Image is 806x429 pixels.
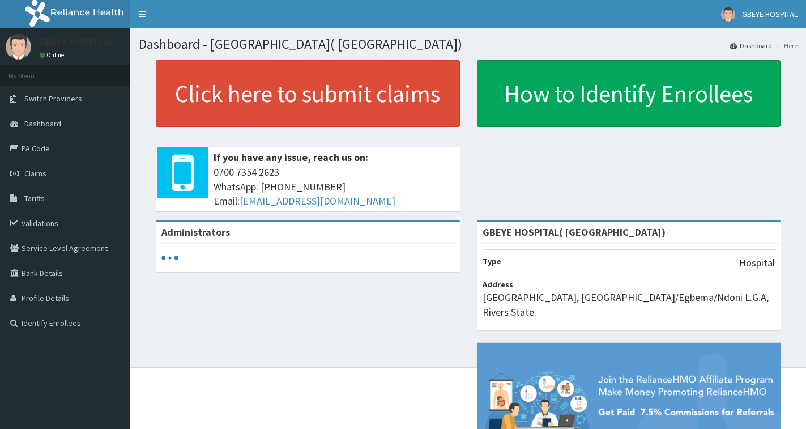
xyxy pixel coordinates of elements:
b: Address [483,279,513,290]
span: 0700 7354 2623 WhatsApp: [PHONE_NUMBER] Email: [214,165,454,209]
b: If you have any issue, reach us on: [214,151,368,164]
span: Claims [24,168,46,179]
img: User Image [721,7,735,22]
span: Switch Providers [24,94,82,104]
a: How to Identify Enrollees [477,60,781,127]
span: GBEYE HOSPITAL [742,9,798,19]
b: Administrators [161,226,230,239]
a: Dashboard [730,41,772,50]
h1: Dashboard - [GEOGRAPHIC_DATA]( [GEOGRAPHIC_DATA]) [139,37,798,52]
img: User Image [6,34,31,60]
span: Tariffs [24,193,45,203]
p: Hospital [739,256,775,270]
svg: audio-loading [161,249,178,266]
a: Online [40,51,67,59]
p: [GEOGRAPHIC_DATA], [GEOGRAPHIC_DATA]/Egbema/Ndoni L.G.A, Rivers State. [483,290,775,319]
a: Click here to submit claims [156,60,460,127]
li: Here [773,41,798,50]
p: GBEYE HOSPITAL [40,37,114,47]
b: Type [483,256,501,266]
a: [EMAIL_ADDRESS][DOMAIN_NAME] [240,194,395,207]
strong: GBEYE HOSPITAL( [GEOGRAPHIC_DATA]) [483,226,666,239]
span: Dashboard [24,118,61,129]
